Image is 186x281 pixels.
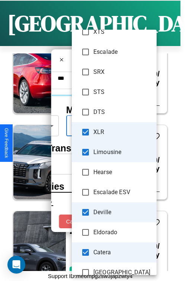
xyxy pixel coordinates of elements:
[93,268,151,277] span: [GEOGRAPHIC_DATA]
[93,168,151,177] span: Hearse
[7,256,25,274] div: Open Intercom Messenger
[93,148,151,157] span: Limousine
[4,128,9,158] div: Give Feedback
[93,88,151,97] span: STS
[93,208,151,217] span: Deville
[93,188,151,197] span: Escalade ESV
[93,228,151,237] span: Eldorado
[93,48,151,56] span: Escalade
[93,108,151,117] span: DTS
[93,68,151,76] span: SRX
[93,248,151,257] span: Catera
[93,27,151,36] span: XTS
[93,128,151,137] span: XLR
